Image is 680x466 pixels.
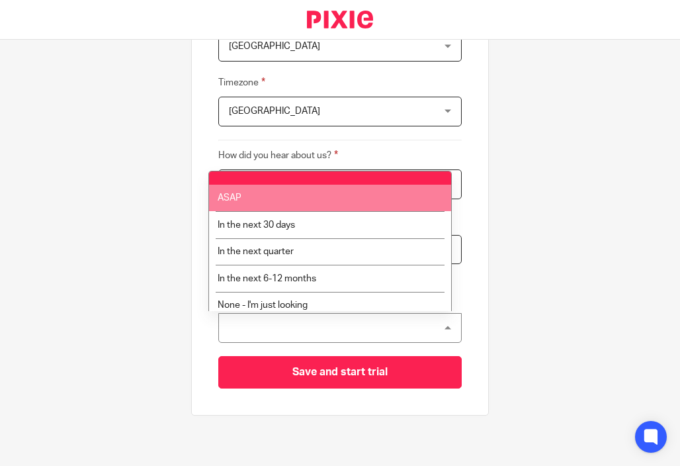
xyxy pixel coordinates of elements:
span: In the next quarter [218,247,294,256]
span: In the next 6-12 months [218,274,316,283]
label: How did you hear about us? [218,148,338,163]
label: Timezone [218,75,265,90]
span: [GEOGRAPHIC_DATA] [229,107,320,116]
input: Save and start trial [218,356,462,389]
span: [GEOGRAPHIC_DATA] [229,42,320,51]
span: None - I'm just looking [218,301,308,310]
span: In the next 30 days [218,220,295,230]
span: ASAP [218,193,241,203]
